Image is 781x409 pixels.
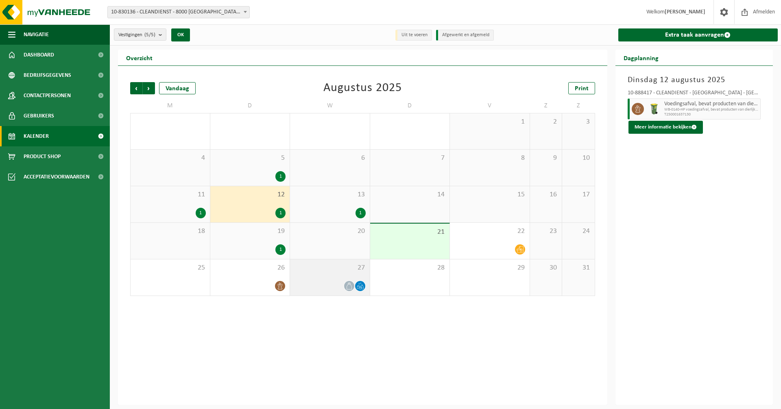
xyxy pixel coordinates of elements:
[275,244,286,255] div: 1
[566,227,590,236] span: 24
[534,190,558,199] span: 16
[568,82,595,94] a: Print
[534,263,558,272] span: 30
[135,227,206,236] span: 18
[135,190,206,199] span: 11
[454,227,526,236] span: 22
[210,98,290,113] td: D
[294,190,366,199] span: 13
[135,263,206,272] span: 25
[374,190,446,199] span: 14
[450,98,530,113] td: V
[275,208,286,218] div: 1
[356,208,366,218] div: 1
[130,82,142,94] span: Vorige
[24,146,61,167] span: Product Shop
[118,29,155,41] span: Vestigingen
[566,190,590,199] span: 17
[454,117,526,126] span: 1
[454,154,526,163] span: 8
[294,263,366,272] span: 27
[575,85,589,92] span: Print
[530,98,563,113] td: Z
[24,106,54,126] span: Gebruikers
[374,228,446,237] span: 21
[294,154,366,163] span: 6
[566,117,590,126] span: 3
[143,82,155,94] span: Volgende
[436,30,494,41] li: Afgewerkt en afgemeld
[562,98,595,113] td: Z
[664,112,759,117] span: T250001637130
[24,45,54,65] span: Dashboard
[130,98,210,113] td: M
[24,65,71,85] span: Bedrijfsgegevens
[214,263,286,272] span: 26
[664,101,759,107] span: Voedingsafval, bevat producten van dierlijke oorsprong, onverpakt, categorie 3
[370,98,450,113] td: D
[566,263,590,272] span: 31
[24,85,71,106] span: Contactpersonen
[566,154,590,163] span: 10
[374,154,446,163] span: 7
[395,30,432,41] li: Uit te voeren
[323,82,402,94] div: Augustus 2025
[171,28,190,41] button: OK
[275,171,286,182] div: 1
[374,263,446,272] span: 28
[114,28,166,41] button: Vestigingen(5/5)
[648,103,660,115] img: WB-0140-HPE-GN-50
[24,126,49,146] span: Kalender
[534,117,558,126] span: 2
[534,154,558,163] span: 9
[628,90,761,98] div: 10-888417 - CLEANDIENST - [GEOGRAPHIC_DATA] - [GEOGRAPHIC_DATA]
[24,24,49,45] span: Navigatie
[135,154,206,163] span: 4
[628,121,703,134] button: Meer informatie bekijken
[214,190,286,199] span: 12
[454,190,526,199] span: 15
[144,32,155,37] count: (5/5)
[615,50,667,65] h2: Dagplanning
[196,208,206,218] div: 1
[118,50,161,65] h2: Overzicht
[108,7,249,18] span: 10-830136 - CLEANDIENST - 8000 BRUGGE, PATHOEKEWEG 48
[664,107,759,112] span: WB-0140-HP voedingsafval, bevat producten van dierlijke oors
[618,28,778,41] a: Extra taak aanvragen
[290,98,370,113] td: W
[214,227,286,236] span: 19
[24,167,89,187] span: Acceptatievoorwaarden
[534,227,558,236] span: 23
[454,263,526,272] span: 29
[665,9,705,15] strong: [PERSON_NAME]
[159,82,196,94] div: Vandaag
[107,6,250,18] span: 10-830136 - CLEANDIENST - 8000 BRUGGE, PATHOEKEWEG 48
[628,74,761,86] h3: Dinsdag 12 augustus 2025
[294,227,366,236] span: 20
[214,154,286,163] span: 5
